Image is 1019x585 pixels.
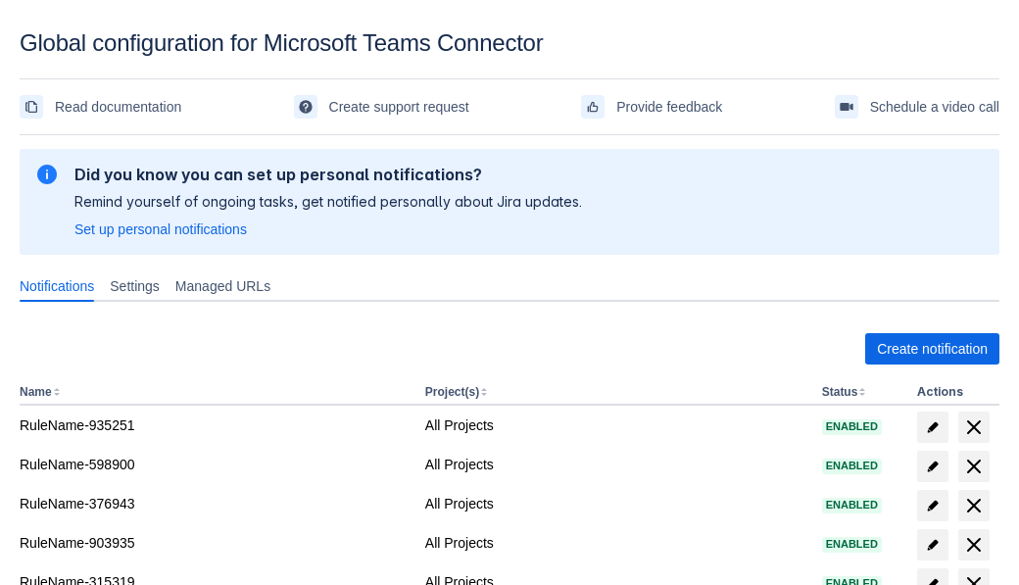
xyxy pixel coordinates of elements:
[329,91,469,122] span: Create support request
[870,91,999,122] span: Schedule a video call
[962,415,986,439] span: delete
[425,494,806,513] div: All Projects
[294,91,469,122] a: Create support request
[20,29,999,57] div: Global configuration for Microsoft Teams Connector
[425,385,479,399] button: Project(s)
[822,539,882,550] span: Enabled
[20,276,94,296] span: Notifications
[822,461,882,471] span: Enabled
[585,99,601,115] span: feedback
[616,91,722,122] span: Provide feedback
[55,91,181,122] span: Read documentation
[581,91,722,122] a: Provide feedback
[835,91,999,122] a: Schedule a video call
[839,99,854,115] span: videoCall
[909,380,999,406] th: Actions
[822,421,882,432] span: Enabled
[20,91,181,122] a: Read documentation
[74,219,247,239] a: Set up personal notifications
[425,455,806,474] div: All Projects
[74,165,582,184] h2: Did you know you can set up personal notifications?
[20,415,410,435] div: RuleName-935251
[20,455,410,474] div: RuleName-598900
[962,494,986,517] span: delete
[962,533,986,557] span: delete
[24,99,39,115] span: documentation
[20,385,52,399] button: Name
[865,333,999,365] button: Create notification
[110,276,160,296] span: Settings
[425,415,806,435] div: All Projects
[925,419,941,435] span: edit
[74,192,582,212] p: Remind yourself of ongoing tasks, get notified personally about Jira updates.
[962,455,986,478] span: delete
[35,163,59,186] span: information
[925,537,941,553] span: edit
[925,498,941,513] span: edit
[822,385,858,399] button: Status
[20,494,410,513] div: RuleName-376943
[822,500,882,511] span: Enabled
[925,459,941,474] span: edit
[175,276,270,296] span: Managed URLs
[877,333,988,365] span: Create notification
[298,99,314,115] span: support
[425,533,806,553] div: All Projects
[20,533,410,553] div: RuleName-903935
